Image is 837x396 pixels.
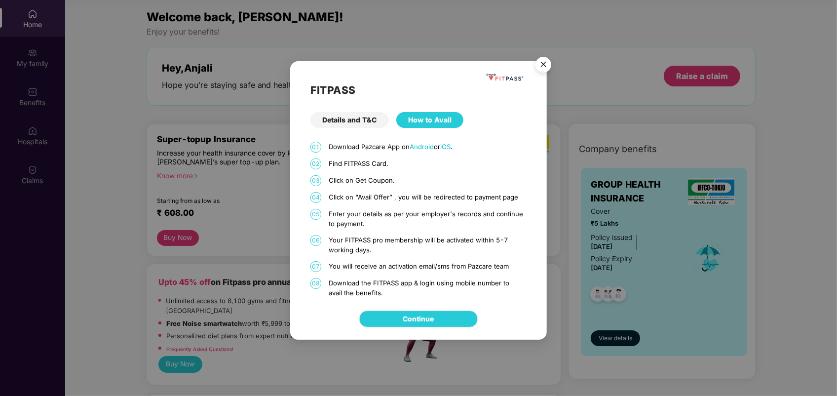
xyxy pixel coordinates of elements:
p: Find FITPASS Card. [329,158,527,169]
p: Click on Get Coupon. [329,175,527,186]
span: 05 [310,209,321,220]
p: Enter your details as per your employer's records and continue to payment. [329,209,527,229]
p: You will receive an activation email/sms from Pazcare team [329,261,527,272]
img: svg+xml;base64,PHN2ZyB4bWxucz0iaHR0cDovL3d3dy53My5vcmcvMjAwMC9zdmciIHdpZHRoPSI1NiIgaGVpZ2h0PSI1Ni... [530,52,557,80]
span: 08 [310,278,321,289]
span: 02 [310,158,321,169]
h2: FITPASS [310,82,526,98]
span: 03 [310,175,321,186]
button: Close [530,52,556,79]
a: iOS [440,143,451,151]
span: 04 [310,192,321,203]
img: fppp.png [485,71,525,83]
a: Android [410,143,434,151]
button: Continue [359,311,478,327]
p: Download Pazcare App on or . [329,142,527,152]
p: Click on “Avail Offer” , you will be redirected to payment page [329,192,527,202]
p: Your FITPASS pro membership will be activated within 5-7 working days. [329,235,527,255]
a: Continue [403,314,434,324]
div: How to Avail [396,112,463,128]
p: Download the FITPASS app & login using mobile number to avail the benefits. [329,278,527,298]
div: Details and T&C [310,112,388,128]
span: 01 [310,142,321,153]
span: 07 [310,261,321,272]
span: 06 [310,235,321,246]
